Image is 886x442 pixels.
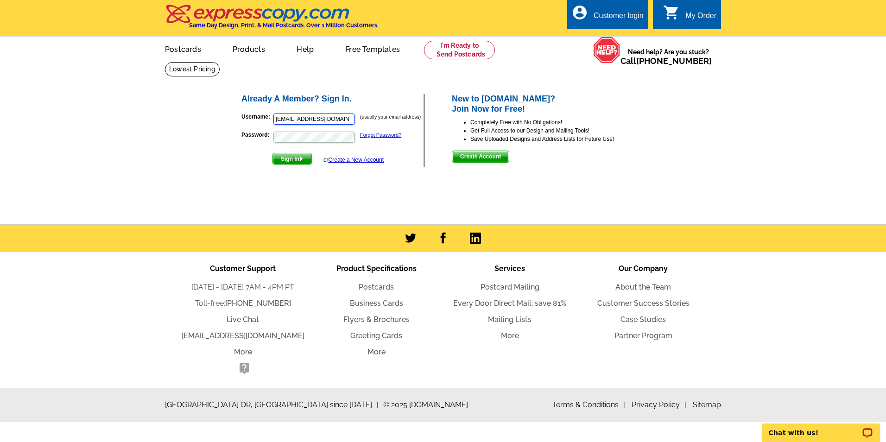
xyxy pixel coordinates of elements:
[218,38,280,59] a: Products
[481,283,539,291] a: Postcard Mailing
[620,315,666,324] a: Case Studies
[571,10,644,22] a: account_circle Customer login
[241,131,272,139] label: Password:
[636,56,712,66] a: [PHONE_NUMBER]
[189,22,379,29] h4: Same Day Design, Print, & Mail Postcards. Over 1 Million Customers.
[593,37,620,63] img: help
[227,315,259,324] a: Live Chat
[614,331,672,340] a: Partner Program
[360,132,401,138] a: Forgot Password?
[360,114,421,120] small: (usually your email address)
[619,264,668,273] span: Our Company
[571,4,588,21] i: account_circle
[299,157,304,161] img: button-next-arrow-white.png
[336,264,417,273] span: Product Specifications
[241,113,272,121] label: Username:
[241,94,424,104] h2: Already A Member? Sign In.
[234,347,252,356] a: More
[552,400,625,409] a: Terms & Conditions
[452,151,509,162] span: Create Account
[165,399,379,410] span: [GEOGRAPHIC_DATA] OR, [GEOGRAPHIC_DATA] since [DATE]
[756,413,886,442] iframe: LiveChat chat widget
[176,282,310,293] li: [DATE] - [DATE] 7AM - 4PM PT
[165,11,379,29] a: Same Day Design, Print, & Mail Postcards. Over 1 Million Customers.
[329,157,384,163] a: Create a New Account
[350,331,402,340] a: Greeting Cards
[176,298,310,309] li: Toll-free:
[452,151,509,163] button: Create Account
[470,135,646,143] li: Save Uploaded Designs and Address Lists for Future Use!
[470,126,646,135] li: Get Full Access to our Design and Mailing Tools!
[501,331,519,340] a: More
[225,299,291,308] a: [PHONE_NUMBER]
[452,94,646,114] h2: New to [DOMAIN_NAME]? Join Now for Free!
[488,315,532,324] a: Mailing Lists
[453,299,566,308] a: Every Door Direct Mail: save 81%
[383,399,468,410] span: © 2025 [DOMAIN_NAME]
[663,10,716,22] a: shopping_cart My Order
[632,400,686,409] a: Privacy Policy
[685,12,716,25] div: My Order
[367,347,386,356] a: More
[282,38,329,59] a: Help
[343,315,410,324] a: Flyers & Brochures
[272,153,312,165] button: Sign In
[182,331,304,340] a: [EMAIL_ADDRESS][DOMAIN_NAME]
[620,47,716,66] span: Need help? Are you stuck?
[663,4,680,21] i: shopping_cart
[210,264,276,273] span: Customer Support
[615,283,671,291] a: About the Team
[620,56,712,66] span: Call
[494,264,525,273] span: Services
[359,283,394,291] a: Postcards
[330,38,415,59] a: Free Templates
[323,156,384,164] div: or
[594,12,644,25] div: Customer login
[693,400,721,409] a: Sitemap
[597,299,690,308] a: Customer Success Stories
[273,153,311,164] span: Sign In
[350,299,403,308] a: Business Cards
[150,38,216,59] a: Postcards
[470,118,646,126] li: Completely Free with No Obligations!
